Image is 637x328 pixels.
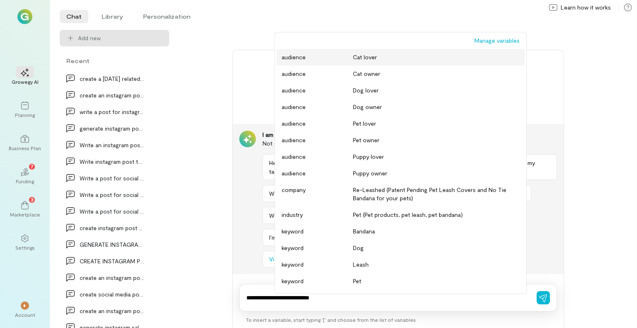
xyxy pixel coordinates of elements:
[353,86,520,95] div: Dog lover
[263,131,557,139] div: I am Growegy AI, your creative marketing collaborator.
[10,211,40,218] div: Marketplace
[80,273,144,282] div: create an instagram post saying happy [DATE] and…
[282,227,353,236] div: keyword
[263,229,504,246] button: I’m writing a blog post forcompanyabouttopic. How should I structure the post?
[353,103,520,111] div: Dog owner
[80,257,144,265] div: CREATE INSTAGRAM POST FOR Dog owner ANNOUNCING SP…
[80,290,144,299] div: create social media post highlighting Bunny flora…
[353,169,520,177] div: Puppy owner
[282,186,353,202] div: company
[353,186,520,202] div: Re-Leashed (Patent Pending Pet Leash Covers and No Tie Bandana for your pets)
[353,53,520,61] div: Cat lover
[282,211,353,219] div: industry
[269,255,323,263] span: View more in Library
[282,53,353,61] div: audience
[10,62,40,92] a: Growegy AI
[353,211,520,219] div: Pet (Pet products, pet leash, pet bandana)
[15,112,35,118] div: Planning
[353,136,520,144] div: Pet owner
[282,70,353,78] div: audience
[269,159,435,166] span: Help me generate content ideas for my blog that are related to
[282,244,353,252] div: keyword
[353,70,520,78] div: Cat owner
[282,277,353,285] div: keyword
[60,10,88,23] li: Chat
[269,234,336,241] span: I’m writing a blog post for
[80,91,144,100] div: create an instagram post asking followers what th…
[263,139,557,148] div: Not sure where to start? You can try these prompts or write your own in the field below.
[10,194,40,224] a: Marketplace
[80,190,144,199] div: Write a post for social media to generate interes…
[282,169,353,177] div: audience
[282,103,353,111] div: audience
[269,190,311,197] span: Write a post for
[80,174,144,182] div: Write a post for social media to generate interes…
[10,228,40,258] a: Settings
[561,3,611,12] span: Learn how it works
[12,78,39,85] div: Growegy AI
[31,196,34,203] span: 3
[10,295,40,325] div: *Account
[136,10,197,23] li: Personalization
[469,34,525,47] button: Manage variables
[16,178,34,185] div: Funding
[282,260,353,269] div: keyword
[9,145,41,151] div: Business Plan
[80,207,144,216] div: Write a post for social media to generate interes…
[31,163,34,170] span: 7
[282,86,353,95] div: audience
[263,154,557,180] button: Help me generate content ideas for my blog that are related toproduct or serviceand will attract ...
[60,56,169,65] div: Recent
[353,244,520,252] div: Dog
[263,185,531,202] button: Write a post forsocial mediato generate interest inproduct or service. Target isaudience.
[80,74,144,83] div: create a [DATE] related instagram post for Sku…
[282,153,353,161] div: audience
[15,311,35,318] div: Account
[353,119,520,128] div: Pet lover
[15,244,35,251] div: Settings
[263,207,498,224] button: Write a cold outbound email to a prospective customer forproduct or service.
[10,161,40,191] a: Funding
[10,128,40,158] a: Business Plan
[95,10,130,23] li: Library
[282,119,353,128] div: audience
[80,124,144,133] div: generate instagram post to launch [DATE] colle…
[10,95,40,125] a: Planning
[269,212,425,219] span: Write a cold outbound email to a prospective customer for
[353,153,520,161] div: Puppy lover
[80,157,144,166] div: Write instagram post to get Dog owner excited abo…
[263,251,341,267] button: View more in Library
[80,224,144,232] div: create instagram post detailing our first vendor…
[239,311,557,328] div: To insert a variable, start typing ‘[’ and choose from the list of variables
[80,107,144,116] div: write a post for instagram recapping weekend vend…
[353,277,520,285] div: Pet
[282,136,353,144] div: audience
[80,306,144,315] div: create an instagram post after Re-Leashed (Patent…
[353,260,520,269] div: Leash
[78,34,163,42] span: Add new
[80,240,144,249] div: GENERATE INSTAGRAM POST THANKING FOR SMALL BUSINE…
[80,141,144,149] div: Write an instagram post for Dog lover about first…
[353,227,520,236] div: Bandana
